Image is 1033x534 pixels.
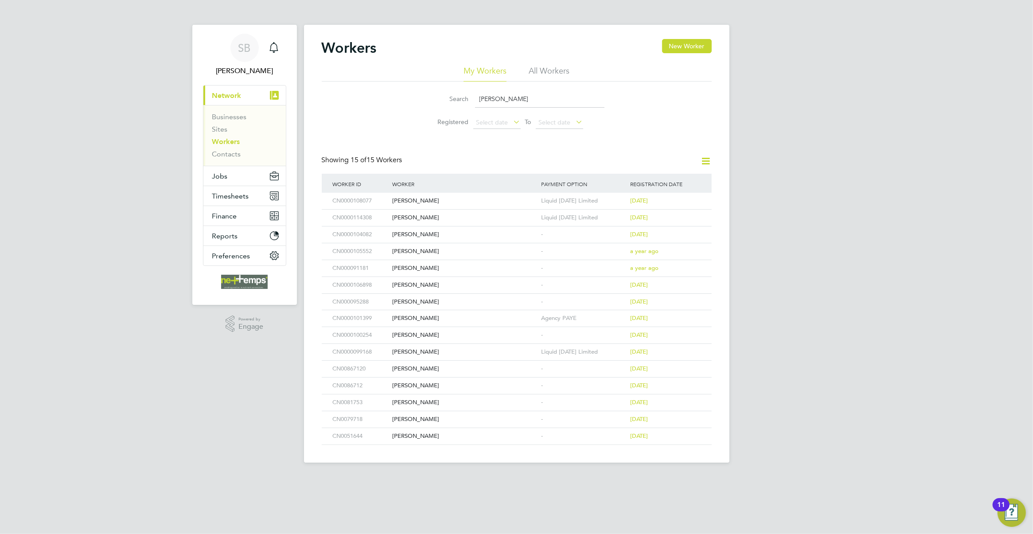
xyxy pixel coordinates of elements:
span: [DATE] [630,197,648,204]
button: Jobs [203,166,286,186]
button: Timesheets [203,186,286,206]
div: Liquid [DATE] Limited [539,210,628,226]
div: CN0000101399 [331,310,390,327]
span: [DATE] [630,365,648,372]
a: CN0051644[PERSON_NAME]-[DATE] [331,428,703,435]
a: CN000091181[PERSON_NAME]-a year ago [331,260,703,267]
a: CN0086712[PERSON_NAME]-[DATE] [331,377,703,385]
a: CN000095288[PERSON_NAME]-[DATE] [331,293,703,301]
div: CN0000099168 [331,344,390,360]
div: Worker [390,174,539,194]
div: CN0081753 [331,394,390,411]
div: - [539,378,628,394]
span: Finance [212,212,237,220]
div: - [539,327,628,343]
div: CN00867120 [331,361,390,377]
span: Shane Bannister [203,66,286,76]
a: CN0000100254[PERSON_NAME]-[DATE] [331,327,703,334]
span: [DATE] [630,230,648,238]
a: CN0000108077[PERSON_NAME]Liquid [DATE] Limited[DATE] [331,192,703,200]
a: CN0000099168[PERSON_NAME]Liquid [DATE] Limited[DATE] [331,343,703,351]
div: [PERSON_NAME] [390,378,539,394]
span: a year ago [630,247,659,255]
div: [PERSON_NAME] [390,243,539,260]
div: Showing [322,156,404,165]
a: Sites [212,125,228,133]
button: New Worker [662,39,712,53]
div: [PERSON_NAME] [390,277,539,293]
a: Workers [212,137,240,146]
div: [PERSON_NAME] [390,193,539,209]
div: - [539,226,628,243]
span: 15 of [351,156,367,164]
div: - [539,277,628,293]
span: Select date [539,118,571,126]
div: CN0000104082 [331,226,390,243]
button: Preferences [203,246,286,265]
div: [PERSON_NAME] [390,361,539,377]
div: - [539,260,628,277]
div: - [539,394,628,411]
div: - [539,294,628,310]
a: SB[PERSON_NAME] [203,34,286,76]
span: Powered by [238,316,263,323]
div: - [539,428,628,444]
div: CN000095288 [331,294,390,310]
div: CN0086712 [331,378,390,394]
div: [PERSON_NAME] [390,428,539,444]
div: CN0051644 [331,428,390,444]
span: Preferences [212,252,250,260]
a: CN0000105552[PERSON_NAME]-a year ago [331,243,703,250]
input: Name, email or phone number [475,90,604,108]
button: Reports [203,226,286,246]
span: Engage [238,323,263,331]
span: To [522,116,534,128]
div: CN0000100254 [331,327,390,343]
div: Network [203,105,286,166]
div: [PERSON_NAME] [390,226,539,243]
div: [PERSON_NAME] [390,260,539,277]
div: - [539,361,628,377]
span: a year ago [630,264,659,272]
a: CN0081753[PERSON_NAME]-[DATE] [331,394,703,401]
div: CN0000105552 [331,243,390,260]
div: CN000091181 [331,260,390,277]
nav: Main navigation [192,25,297,305]
span: [DATE] [630,281,648,288]
span: SB [238,42,251,54]
div: [PERSON_NAME] [390,344,539,360]
span: [DATE] [630,415,648,423]
div: Liquid [DATE] Limited [539,193,628,209]
a: Contacts [212,150,241,158]
span: Network [212,91,242,100]
li: All Workers [529,66,569,82]
a: Go to home page [203,275,286,289]
div: CN0079718 [331,411,390,428]
span: [DATE] [630,331,648,339]
div: [PERSON_NAME] [390,294,539,310]
span: [DATE] [630,214,648,221]
div: Agency PAYE [539,310,628,327]
span: Select date [476,118,508,126]
label: Registered [429,118,469,126]
span: [DATE] [630,382,648,389]
a: CN0079718[PERSON_NAME]-[DATE] [331,411,703,418]
span: [DATE] [630,314,648,322]
div: [PERSON_NAME] [390,411,539,428]
h2: Workers [322,39,377,57]
a: Businesses [212,113,247,121]
div: CN0000114308 [331,210,390,226]
span: [DATE] [630,398,648,406]
a: CN0000114308[PERSON_NAME]Liquid [DATE] Limited[DATE] [331,209,703,217]
span: [DATE] [630,432,648,440]
button: Network [203,86,286,105]
li: My Workers [464,66,507,82]
a: CN0000101399[PERSON_NAME]Agency PAYE[DATE] [331,310,703,317]
span: Jobs [212,172,228,180]
a: CN00867120[PERSON_NAME]-[DATE] [331,360,703,368]
label: Search [429,95,469,103]
div: Liquid [DATE] Limited [539,344,628,360]
span: Reports [212,232,238,240]
div: [PERSON_NAME] [390,327,539,343]
div: Registration Date [628,174,702,194]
